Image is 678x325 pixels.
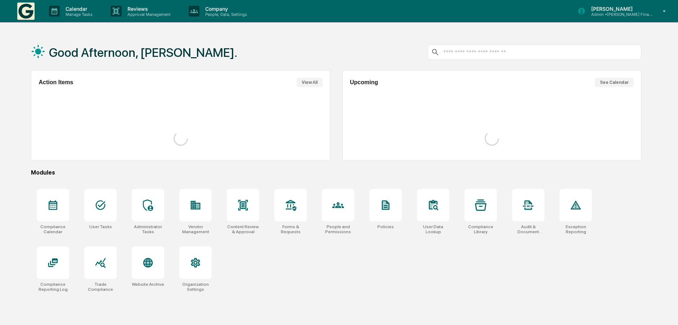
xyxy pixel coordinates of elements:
[17,3,35,20] img: logo
[37,282,69,292] div: Compliance Reporting Log
[60,6,96,12] p: Calendar
[560,224,592,234] div: Exception Reporting
[322,224,354,234] div: People and Permissions
[122,12,174,17] p: Approval Management
[227,224,259,234] div: Content Review & Approval
[512,224,544,234] div: Audit & Document Logs
[595,78,634,87] button: See Calendar
[132,224,164,234] div: Administrator Tasks
[297,78,323,87] button: View All
[122,6,174,12] p: Reviews
[585,12,652,17] p: Admin • [PERSON_NAME] Financial Advisors
[377,224,394,229] div: Policies
[132,282,164,287] div: Website Archive
[274,224,307,234] div: Forms & Requests
[585,6,652,12] p: [PERSON_NAME]
[179,282,212,292] div: Organization Settings
[60,12,96,17] p: Manage Tasks
[464,224,497,234] div: Compliance Library
[417,224,449,234] div: User Data Lookup
[49,45,237,60] h1: Good Afternoon, [PERSON_NAME].
[31,169,641,176] div: Modules
[84,282,117,292] div: Trade Compliance
[350,79,378,86] h2: Upcoming
[199,12,251,17] p: People, Data, Settings
[199,6,251,12] p: Company
[179,224,212,234] div: Vendor Management
[39,79,73,86] h2: Action Items
[89,224,112,229] div: User Tasks
[37,224,69,234] div: Compliance Calendar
